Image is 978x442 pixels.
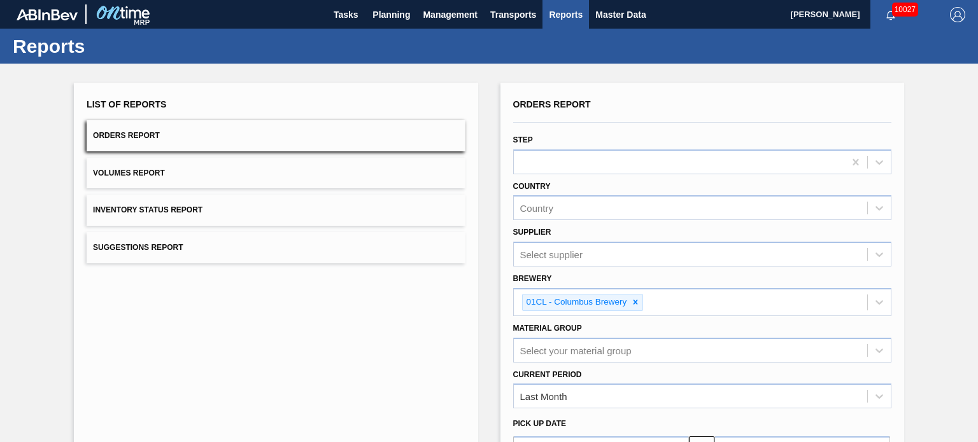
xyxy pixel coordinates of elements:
[549,7,583,22] span: Reports
[892,3,918,17] span: 10027
[87,195,465,226] button: Inventory Status Report
[520,203,554,214] div: Country
[93,169,165,177] span: Volumes Report
[87,232,465,263] button: Suggestions Report
[513,99,591,109] span: Orders Report
[513,182,551,191] label: Country
[13,39,239,53] h1: Reports
[332,7,360,22] span: Tasks
[513,370,582,379] label: Current Period
[87,120,465,151] button: Orders Report
[17,9,78,20] img: TNhmsLtSVTkK8tSr43FrP2fwEKptu5GPRR3wAAAABJRU5ErkJggg==
[513,419,567,428] span: Pick up Date
[490,7,536,22] span: Transports
[93,243,183,252] span: Suggestions Report
[93,205,202,214] span: Inventory Status Report
[87,158,465,189] button: Volumes Report
[520,345,632,356] div: Select your material group
[513,135,533,144] label: Step
[523,294,629,310] div: 01CL - Columbus Brewery
[513,324,582,333] label: Material Group
[870,6,911,24] button: Notifications
[520,391,567,402] div: Last Month
[595,7,646,22] span: Master Data
[372,7,410,22] span: Planning
[520,249,583,260] div: Select supplier
[950,7,965,22] img: Logout
[87,99,166,109] span: List of Reports
[423,7,478,22] span: Management
[513,228,551,237] label: Supplier
[513,274,552,283] label: Brewery
[93,131,160,140] span: Orders Report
